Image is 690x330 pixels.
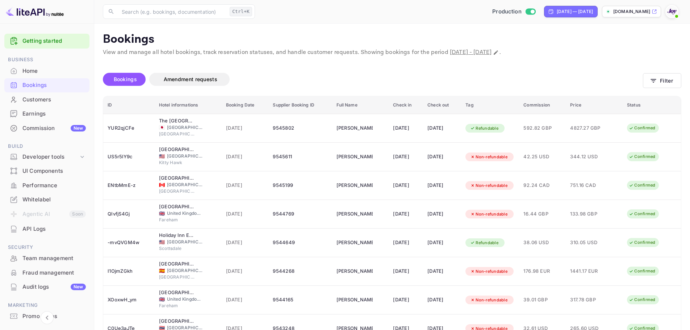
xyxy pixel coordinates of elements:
div: Sophie Britt [336,266,373,277]
div: Developer tools [4,151,89,163]
div: [DATE] [427,294,457,306]
span: Security [4,243,89,251]
div: Holiday Inn Express Scottsdale North [159,232,195,239]
div: Fraud management [22,269,86,277]
div: [DATE] [393,294,419,306]
th: Supplier Booking ID [268,96,332,114]
th: Commission [519,96,566,114]
p: Bookings [103,32,681,47]
span: United States of America [159,154,165,159]
th: Check out [423,96,461,114]
a: CommissionNew [4,121,89,135]
div: [DATE] [427,122,457,134]
a: Earnings [4,107,89,120]
span: Kitty Hawk [159,159,195,166]
div: Confirmed [624,209,660,218]
div: Non-refundable [465,153,512,162]
div: Performance [22,181,86,190]
div: -mvQVGM4w [108,237,150,248]
th: ID [103,96,155,114]
span: [DATE] [226,296,264,304]
p: [DOMAIN_NAME] [613,8,650,15]
div: Audit logs [22,283,86,291]
div: 9545199 [273,180,327,191]
div: [DATE] [393,180,419,191]
span: [GEOGRAPHIC_DATA] [167,124,203,131]
span: Marketing [4,301,89,309]
span: 592.82 GBP [523,124,561,132]
div: Getting started [4,34,89,49]
div: YUR2qjCFe [108,122,150,134]
span: United Kingdom of [GEOGRAPHIC_DATA] and [GEOGRAPHIC_DATA] [167,296,203,302]
span: Canada [159,183,165,187]
div: [DATE] [427,266,457,277]
div: 9545611 [273,151,327,163]
span: United Kingdom of [GEOGRAPHIC_DATA] and [GEOGRAPHIC_DATA] [167,210,203,217]
span: [GEOGRAPHIC_DATA] [167,267,203,274]
div: Non-refundable [465,181,512,190]
span: [DATE] [226,153,264,161]
div: XOoxwH_ym [108,294,150,306]
span: [GEOGRAPHIC_DATA] [159,188,195,195]
div: Refundable [465,124,503,133]
span: 176.98 EUR [523,267,561,275]
a: Getting started [22,37,86,45]
div: New [71,125,86,131]
div: Confirmed [624,181,660,190]
div: Hilton Garden Inn Outer Banks/Kitty Hawk [159,146,195,153]
div: [DATE] [427,180,457,191]
span: United Kingdom of Great Britain and Northern Ireland [159,297,165,302]
div: Non-refundable [465,267,512,276]
a: Team management [4,251,89,265]
div: Earnings [4,107,89,121]
th: Tag [461,96,519,114]
div: Team management [22,254,86,263]
th: Booking Date [222,96,269,114]
div: 9544649 [273,237,327,248]
a: Home [4,64,89,78]
div: [DATE] [393,151,419,163]
div: [DATE] [393,266,419,277]
span: United Kingdom of Great Britain and Northern Ireland [159,211,165,216]
span: 317.78 GBP [570,296,606,304]
span: 38.06 USD [523,239,561,247]
span: 344.12 USD [570,153,606,161]
th: Status [623,96,681,114]
a: Audit logsNew [4,280,89,293]
span: [DATE] - [DATE] [450,49,492,56]
span: 310.05 USD [570,239,606,247]
div: Non-refundable [465,296,512,305]
a: UI Components [4,164,89,177]
div: Confirmed [624,267,660,276]
span: 42.25 USD [523,153,561,161]
span: 1441.17 EUR [570,267,606,275]
div: API Logs [22,225,86,233]
div: Confirmed [624,152,660,161]
span: Scottsdale [159,245,195,252]
input: Search (e.g. bookings, documentation) [117,4,227,19]
span: [GEOGRAPHIC_DATA][PERSON_NAME] [159,274,195,280]
div: [DATE] [427,151,457,163]
span: [GEOGRAPHIC_DATA] [167,239,203,245]
span: 92.24 CAD [523,181,561,189]
div: David Wyatt [336,151,373,163]
div: [DATE] [427,237,457,248]
a: Bookings [4,78,89,92]
div: Performance [4,179,89,193]
div: New [71,284,86,290]
span: Japan [159,125,165,130]
th: Hotel informations [155,96,222,114]
span: Amendment requests [164,76,217,82]
div: Commission [22,124,86,133]
th: Full Name [332,96,389,114]
span: 16.44 GBP [523,210,561,218]
div: Confirmed [624,295,660,304]
div: Fraud management [4,266,89,280]
div: Promo codes [4,309,89,323]
span: Fareham [159,302,195,309]
div: Whitelabel [4,193,89,207]
a: Performance [4,179,89,192]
